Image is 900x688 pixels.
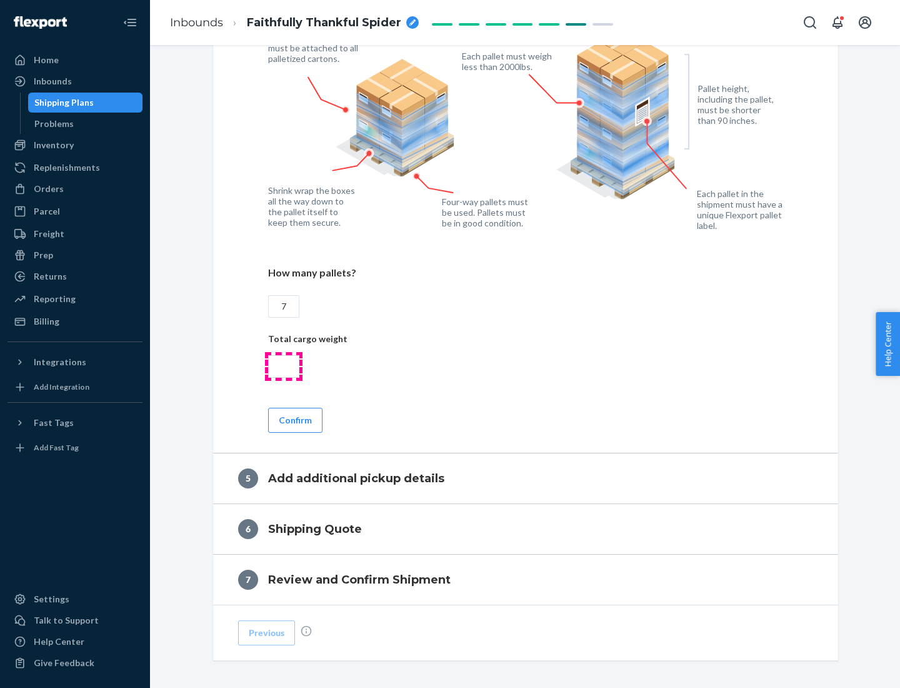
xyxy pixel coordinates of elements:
[170,16,223,29] a: Inbounds
[7,413,142,433] button: Fast Tags
[117,10,142,35] button: Close Navigation
[238,620,295,645] button: Previous
[34,228,64,240] div: Freight
[34,657,94,669] div: Give Feedback
[34,356,86,368] div: Integrations
[34,442,79,453] div: Add Fast Tag
[34,118,74,130] div: Problems
[442,196,529,228] figcaption: Four-way pallets must be used. Pallets must be in good condition.
[34,315,59,328] div: Billing
[34,614,99,627] div: Talk to Support
[7,311,142,331] a: Billing
[797,10,822,35] button: Open Search Box
[268,408,322,433] button: Confirm
[7,245,142,265] a: Prep
[7,224,142,244] a: Freight
[160,4,429,41] ol: breadcrumbs
[7,377,142,397] a: Add Integration
[7,135,142,155] a: Inventory
[213,555,838,605] button: 7Review and Confirm Shipment
[7,201,142,221] a: Parcel
[34,75,72,88] div: Inbounds
[7,71,142,91] a: Inbounds
[34,161,100,174] div: Replenishments
[7,653,142,673] button: Give Feedback
[268,470,444,487] h4: Add additional pickup details
[7,266,142,286] a: Returns
[268,266,783,280] p: How many pallets?
[213,504,838,554] button: 6Shipping Quote
[7,158,142,178] a: Replenishments
[34,249,53,261] div: Prep
[34,139,74,151] div: Inventory
[213,453,838,503] button: 5Add additional pickup details
[34,593,69,605] div: Settings
[28,114,143,134] a: Problems
[7,632,142,652] a: Help Center
[7,289,142,309] a: Reporting
[268,572,451,588] h4: Review and Confirm Shipment
[238,570,258,590] div: 7
[268,521,362,537] h4: Shipping Quote
[34,96,94,109] div: Shipping Plans
[34,382,89,392] div: Add Integration
[825,10,850,35] button: Open notifications
[34,183,64,195] div: Orders
[462,51,555,72] figcaption: Each pallet must weigh less than 2000lbs.
[34,293,76,305] div: Reporting
[34,205,60,218] div: Parcel
[247,15,401,31] span: Faithfully Thankful Spider
[268,185,357,228] figcaption: Shrink wrap the boxes all the way down to the pallet itself to keep them secure.
[34,417,74,429] div: Fast Tags
[7,438,142,458] a: Add Fast Tag
[7,610,142,630] a: Talk to Support
[34,54,59,66] div: Home
[268,32,361,64] figcaption: Box contents labels must be attached to all palletized cartons.
[268,333,783,345] p: Total cargo weight
[34,635,84,648] div: Help Center
[7,179,142,199] a: Orders
[852,10,877,35] button: Open account menu
[28,93,143,113] a: Shipping Plans
[697,83,779,126] figcaption: Pallet height, including the pallet, must be shorter than 90 inches.
[7,589,142,609] a: Settings
[238,519,258,539] div: 6
[14,16,67,29] img: Flexport logo
[876,312,900,376] button: Help Center
[697,188,791,231] figcaption: Each pallet in the shipment must have a unique Flexport pallet label.
[7,352,142,372] button: Integrations
[7,50,142,70] a: Home
[238,468,258,488] div: 5
[34,270,67,283] div: Returns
